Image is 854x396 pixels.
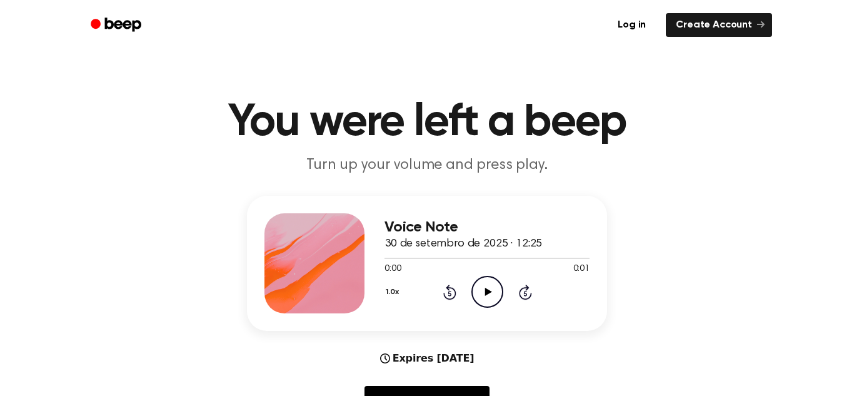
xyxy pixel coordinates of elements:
[384,282,403,303] button: 1.0x
[82,13,153,38] a: Beep
[380,351,475,366] div: Expires [DATE]
[666,13,772,37] a: Create Account
[605,11,658,39] a: Log in
[384,238,542,250] span: 30 de setembro de 2025 · 12:25
[384,219,590,236] h3: Voice Note
[107,100,747,145] h1: You were left a beep
[573,263,590,276] span: 0:01
[187,155,667,176] p: Turn up your volume and press play.
[384,263,401,276] span: 0:00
